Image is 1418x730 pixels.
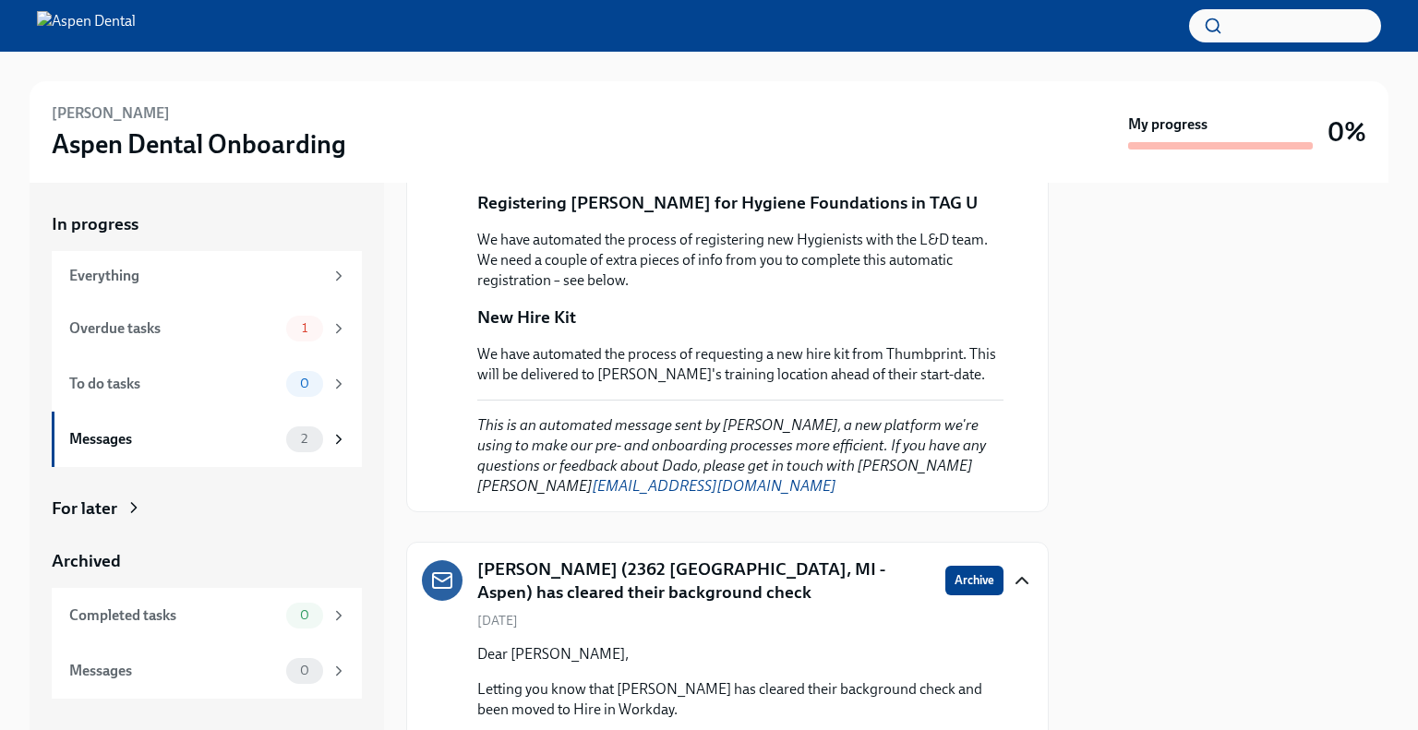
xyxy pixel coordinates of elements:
a: To do tasks0 [52,356,362,412]
a: For later [52,497,362,521]
h5: [PERSON_NAME] (2362 [GEOGRAPHIC_DATA], MI - Aspen) has cleared their background check [477,557,931,604]
div: To do tasks [69,374,279,394]
a: Messages0 [52,643,362,699]
span: 0 [289,608,320,622]
span: 0 [289,377,320,390]
span: Archive [955,571,994,590]
a: Everything [52,251,362,301]
p: New Hire Kit [477,305,576,329]
span: 2 [290,432,318,446]
span: [DATE] [477,612,518,629]
a: Messages2 [52,412,362,467]
a: In progress [52,212,362,236]
div: Completed tasks [69,605,279,626]
h3: 0% [1328,115,1366,149]
button: Archive [945,566,1003,595]
a: Archived [52,549,362,573]
img: Aspen Dental [37,11,136,41]
strong: My progress [1128,114,1208,135]
h3: Aspen Dental Onboarding [52,127,346,161]
span: 0 [289,664,320,677]
p: Registering [PERSON_NAME] for Hygiene Foundations in TAG U [477,191,978,215]
a: [EMAIL_ADDRESS][DOMAIN_NAME] [593,477,836,495]
div: Overdue tasks [69,318,279,339]
p: We have automated the process of requesting a new hire kit from Thumbprint. This will be delivere... [477,344,1003,385]
div: Messages [69,661,279,681]
p: We have automated the process of registering new Hygienists with the L&D team. We need a couple o... [477,230,1003,291]
p: Dear [PERSON_NAME], [477,644,1003,664]
div: For later [52,497,117,521]
a: Overdue tasks1 [52,301,362,356]
a: Completed tasks0 [52,588,362,643]
h6: [PERSON_NAME] [52,103,170,124]
div: Everything [69,266,323,286]
p: Letting you know that [PERSON_NAME] has cleared their background check and been moved to Hire in ... [477,679,1003,720]
div: Messages [69,429,279,449]
em: This is an automated message sent by [PERSON_NAME], a new platform we're using to make our pre- a... [477,416,986,495]
span: 1 [291,321,318,335]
